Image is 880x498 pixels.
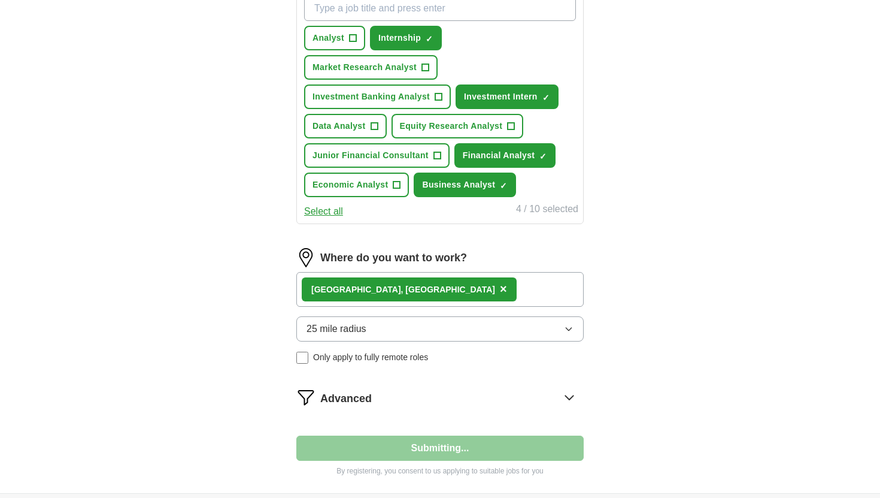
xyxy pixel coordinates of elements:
[312,179,388,191] span: Economic Analyst
[464,90,538,103] span: Investment Intern
[426,34,433,44] span: ✓
[539,152,547,161] span: ✓
[296,466,584,476] p: By registering, you consent to us applying to suitable jobs for you
[304,114,387,138] button: Data Analyst
[304,204,343,219] button: Select all
[516,202,578,219] div: 4 / 10 selected
[296,352,308,364] input: Only apply to fully remote roles
[313,351,428,364] span: Only apply to fully remote roles
[296,388,315,407] img: filter
[312,120,366,132] span: Data Analyst
[296,248,315,267] img: location.png
[304,55,438,80] button: Market Research Analyst
[296,436,584,461] button: Submitting...
[312,61,417,74] span: Market Research Analyst
[370,26,442,50] button: Internship✓
[414,173,516,197] button: Business Analyst✓
[311,283,495,296] div: [GEOGRAPHIC_DATA], [GEOGRAPHIC_DATA]
[312,90,430,103] span: Investment Banking Analyst
[500,282,507,295] span: ×
[392,114,524,138] button: Equity Research Analyst
[400,120,503,132] span: Equity Research Analyst
[307,322,366,336] span: 25 mile radius
[542,93,550,102] span: ✓
[304,26,365,50] button: Analyst
[500,181,507,191] span: ✓
[296,316,584,342] button: 25 mile radius
[456,84,559,109] button: Investment Intern✓
[312,149,429,162] span: Junior Financial Consultant
[422,179,495,191] span: Business Analyst
[463,149,535,162] span: Financial Analyst
[454,143,556,168] button: Financial Analyst✓
[312,32,344,44] span: Analyst
[378,32,421,44] span: Internship
[304,84,451,109] button: Investment Banking Analyst
[304,143,450,168] button: Junior Financial Consultant
[320,391,372,407] span: Advanced
[320,250,467,266] label: Where do you want to work?
[304,173,409,197] button: Economic Analyst
[500,280,507,298] button: ×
